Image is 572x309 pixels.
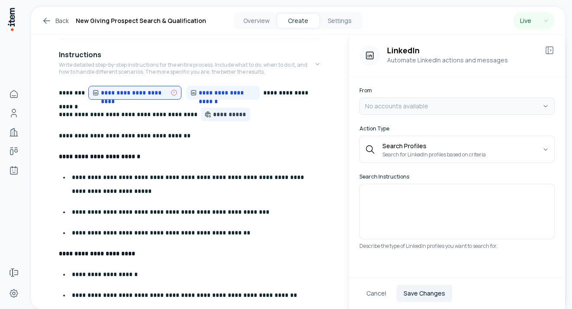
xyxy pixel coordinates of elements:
[7,7,16,32] img: Item Brain Logo
[5,264,23,281] a: Forms
[76,16,206,26] h1: New Giving Prospect Search & Qualification
[359,173,555,180] label: Search Instructions
[387,55,537,65] p: Automate LinkedIn actions and messages
[5,85,23,103] a: Home
[397,285,452,302] button: Save Changes
[236,14,278,28] button: Overview
[5,285,23,302] a: Settings
[359,87,555,94] label: From
[5,143,23,160] a: Deals
[5,104,23,122] a: People
[5,124,23,141] a: Companies
[59,62,314,75] p: Write detailed step-by-step instructions for the entire process. Include what to do, when to do i...
[42,16,69,26] a: Back
[5,162,23,179] a: Agents
[319,14,361,28] button: Settings
[278,14,319,28] button: Create
[59,49,101,60] h4: Instructions
[359,243,555,250] p: Describe the type of LinkedIn profiles you want to search for.
[359,285,393,302] button: Cancel
[359,125,555,132] label: Action Type
[59,42,321,86] button: InstructionsWrite detailed step-by-step instructions for the entire process. Include what to do, ...
[387,45,537,55] h3: LinkedIn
